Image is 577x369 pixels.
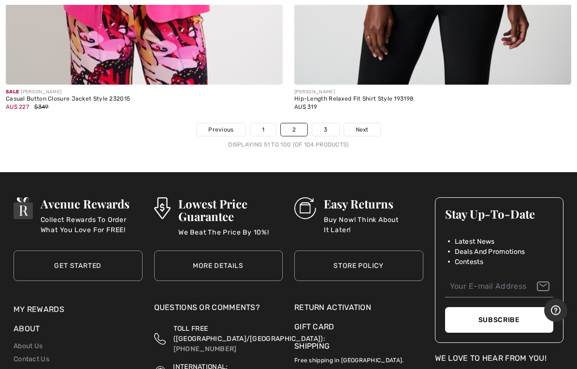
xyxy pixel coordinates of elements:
[154,302,283,319] div: Questions or Comments?
[14,251,143,281] a: Get Started
[445,208,554,221] h3: Stay Up-To-Date
[14,305,64,314] a: My Rewards
[445,276,554,298] input: Your E-mail Address
[34,104,48,111] span: $349
[294,322,423,333] a: Gift Card
[356,126,369,134] span: Next
[294,251,423,281] a: Store Policy
[41,215,143,235] p: Collect Rewards To Order What You Love For FREE!
[455,247,525,257] span: Deals And Promotions
[324,198,423,210] h3: Easy Returns
[312,124,339,136] a: 3
[435,353,564,365] div: We Love To Hear From You!
[6,104,29,111] span: AU$ 227
[294,302,423,314] a: Return Activation
[173,345,237,354] a: [PHONE_NUMBER]
[14,342,43,351] a: About Us
[154,198,171,220] img: Lowest Price Guarantee
[14,324,143,340] div: About
[445,308,554,333] button: Subscribe
[6,89,283,96] div: [PERSON_NAME]
[544,299,567,323] iframe: Opens a widget where you can find more information
[208,126,233,134] span: Previous
[6,89,19,95] span: Sale
[294,353,423,365] p: Free shipping in [GEOGRAPHIC_DATA].
[455,237,495,247] span: Latest News
[41,198,143,210] h3: Avenue Rewards
[294,104,317,111] span: AU$ 319
[294,342,330,351] a: Shipping
[294,89,571,96] div: [PERSON_NAME]
[250,124,276,136] a: 1
[294,96,571,103] div: Hip-Length Relaxed Fit Shirt Style 193198
[178,228,283,247] p: We Beat The Price By 10%!
[344,124,380,136] a: Next
[178,198,283,223] h3: Lowest Price Guarantee
[14,355,49,364] a: Contact Us
[154,251,283,281] a: More Details
[154,324,166,354] img: Toll Free (Canada/US)
[173,325,325,343] span: TOLL FREE ([GEOGRAPHIC_DATA]/[GEOGRAPHIC_DATA]):
[294,198,316,220] img: Easy Returns
[455,257,483,267] span: Contests
[6,96,283,103] div: Casual Button Closure Jacket Style 232015
[324,215,423,235] p: Buy Now! Think About It Later!
[14,198,33,220] img: Avenue Rewards
[197,124,245,136] a: Previous
[281,124,307,136] a: 2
